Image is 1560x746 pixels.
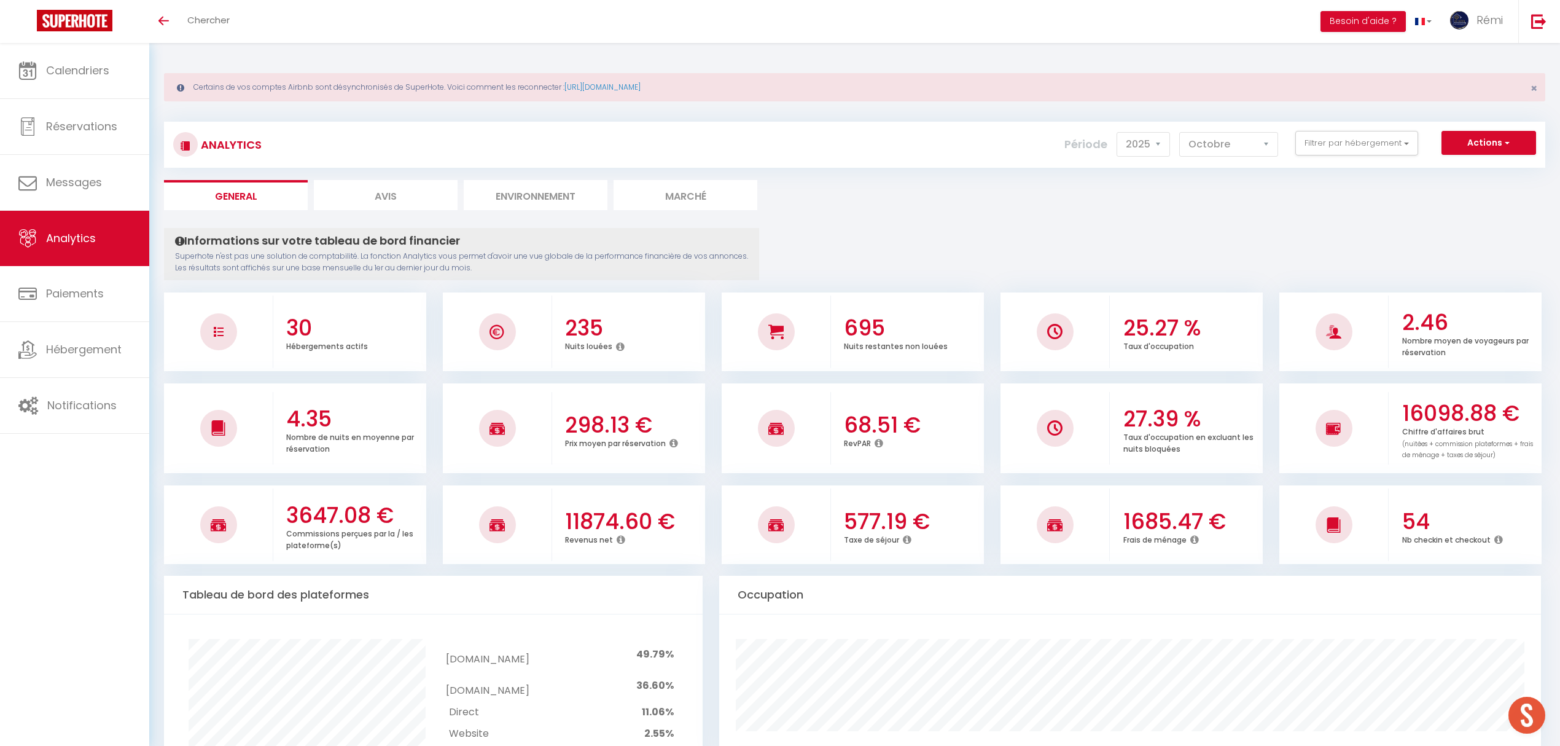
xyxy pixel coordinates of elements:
[636,678,674,693] span: 36.60%
[844,315,981,341] h3: 695
[844,412,981,438] h3: 68.51 €
[1123,339,1194,351] p: Taux d'occupation
[446,702,529,723] td: Direct
[565,412,702,438] h3: 298.13 €
[1476,12,1503,28] span: Rémi
[286,526,413,551] p: Commissions perçues par la / les plateforme(s)
[1402,310,1539,336] h3: 2.46
[446,670,529,702] td: [DOMAIN_NAME]
[644,726,674,740] span: 2.55%
[1123,532,1187,545] p: Frais de ménage
[565,436,666,449] p: Prix moyen par réservation
[844,509,981,535] h3: 577.19 €
[464,180,607,210] li: Environnement
[844,339,948,351] p: Nuits restantes non louées
[1441,131,1536,155] button: Actions
[175,251,748,274] p: Superhote n'est pas une solution de comptabilité. La fonction Analytics vous permet d'avoir une v...
[286,339,368,351] p: Hébergements actifs
[1402,509,1539,535] h3: 54
[565,532,613,545] p: Revenus net
[37,10,112,31] img: Super Booking
[1531,14,1546,29] img: logout
[446,639,529,670] td: [DOMAIN_NAME]
[286,430,414,454] p: Nombre de nuits en moyenne par réservation
[642,705,674,719] span: 11.06%
[1450,11,1468,29] img: ...
[844,532,899,545] p: Taxe de séjour
[46,230,96,246] span: Analytics
[46,119,117,134] span: Réservations
[46,286,104,301] span: Paiements
[1326,421,1341,436] img: NO IMAGE
[719,576,1541,614] div: Occupation
[1531,80,1537,96] span: ×
[187,14,230,26] span: Chercher
[286,406,423,432] h3: 4.35
[1320,11,1406,32] button: Besoin d'aide ?
[446,723,529,745] td: Website
[565,339,612,351] p: Nuits louées
[565,315,702,341] h3: 235
[1047,420,1063,436] img: NO IMAGE
[164,73,1545,101] div: Certains de vos comptes Airbnb sont désynchronisés de SuperHote. Voici comment les reconnecter :
[1402,333,1529,358] p: Nombre moyen de voyageurs par réservation
[1402,424,1533,460] p: Chiffre d'affaires brut
[46,175,102,190] span: Messages
[164,180,308,210] li: General
[164,576,703,614] div: Tableau de bord des plateformes
[175,234,748,248] h4: Informations sur votre tableau de bord financier
[844,436,871,449] p: RevPAR
[565,509,702,535] h3: 11874.60 €
[286,503,423,528] h3: 3647.08 €
[314,180,458,210] li: Avis
[198,131,262,159] h3: Analytics
[1064,131,1107,158] label: Période
[46,63,109,78] span: Calendriers
[636,647,674,661] span: 49.79%
[286,315,423,341] h3: 30
[1402,439,1533,460] span: (nuitées + commission plateformes + frais de ménage + taxes de séjour)
[46,342,122,357] span: Hébergement
[214,327,224,337] img: NO IMAGE
[1123,315,1260,341] h3: 25.27 %
[1123,406,1260,432] h3: 27.39 %
[47,398,117,413] span: Notifications
[1123,509,1260,535] h3: 1685.47 €
[564,82,641,92] a: [URL][DOMAIN_NAME]
[1123,430,1254,454] p: Taux d'occupation en excluant les nuits bloquées
[1402,532,1491,545] p: Nb checkin et checkout
[1402,401,1539,426] h3: 16098.88 €
[614,180,757,210] li: Marché
[1508,697,1545,734] div: Ouvrir le chat
[1531,83,1537,94] button: Close
[1295,131,1418,155] button: Filtrer par hébergement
